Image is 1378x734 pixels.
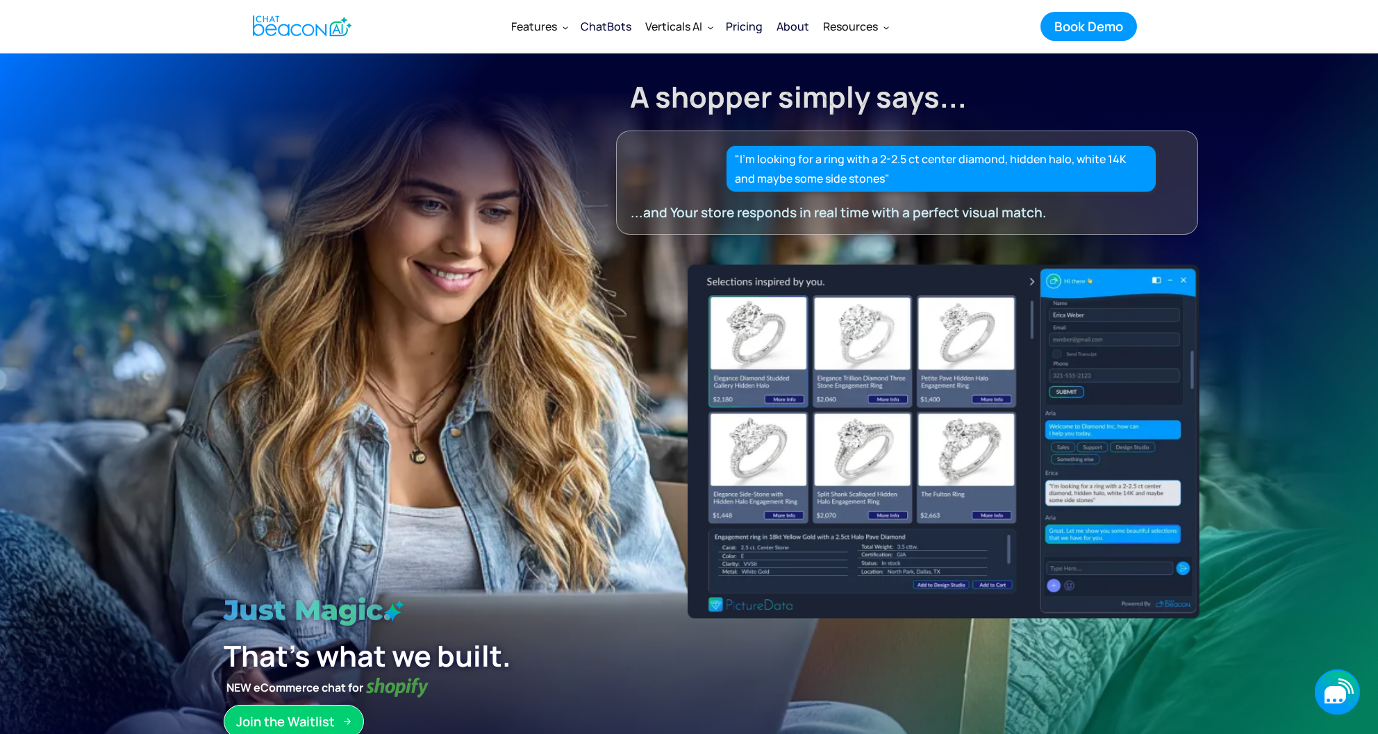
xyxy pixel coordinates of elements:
[504,10,574,43] div: Features
[1040,12,1137,41] a: Book Demo
[638,10,719,43] div: Verticals AI
[241,9,360,43] a: home
[645,17,702,36] div: Verticals AI
[726,17,763,36] div: Pricing
[816,10,895,43] div: Resources
[236,712,335,731] div: Join the Waitlist
[224,587,650,632] h1: Just Magic.
[770,8,816,44] a: About
[719,8,770,44] a: Pricing
[581,17,631,36] div: ChatBots
[224,678,366,697] strong: NEW eCommerce chat for
[735,149,1148,188] div: "I’m looking for a ring with a 2-2.5 ct center diamond, hidden halo, white 14K and maybe some sid...
[708,24,713,30] img: Dropdown
[630,77,967,116] strong: A shopper simply says...
[224,636,511,675] strong: That’s what we built.
[1054,17,1123,35] div: Book Demo
[511,17,557,36] div: Features
[631,203,1153,222] div: ...and Your store responds in real time with a perfect visual match.
[777,17,809,36] div: About
[688,265,1199,618] img: ChatBeacon New UI Experience
[563,24,568,30] img: Dropdown
[883,24,889,30] img: Dropdown
[343,717,351,726] img: Arrow
[574,8,638,44] a: ChatBots
[823,17,878,36] div: Resources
